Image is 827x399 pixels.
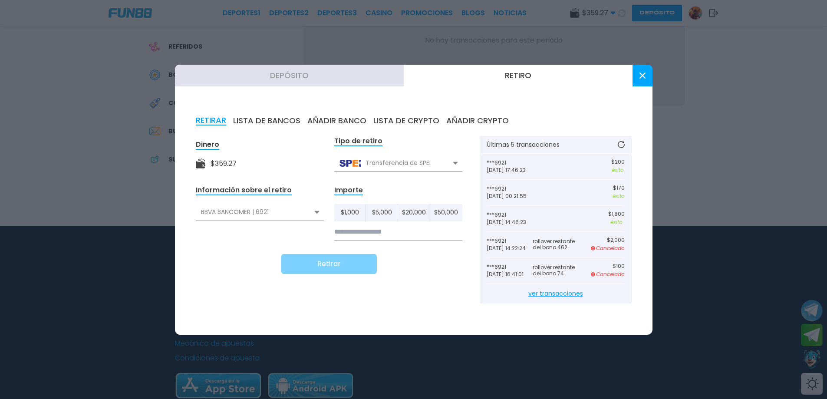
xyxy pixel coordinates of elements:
p: rollover restante del bono 74 [533,264,579,277]
button: $50,000 [430,204,462,221]
p: [DATE] 00:21:55 [487,193,556,199]
button: AÑADIR BANCO [307,116,366,125]
p: [DATE] 14:46:23 [487,219,556,225]
div: BBVA BANCOMER | 6921 [196,204,324,221]
button: LISTA DE BANCOS [233,116,300,125]
div: Dinero [196,140,219,150]
img: Transferencia de SPEI [339,160,361,167]
p: $ 2,000 [591,237,625,243]
div: Tipo de retiro [334,136,382,146]
p: $ 1,800 [608,211,625,217]
p: [DATE] 16:41:01 [487,271,533,277]
button: $20,000 [398,204,430,221]
p: éxito [611,166,625,174]
a: ver transacciones [487,284,625,303]
button: $5,000 [366,204,398,221]
p: [DATE] 17:46:23 [487,167,556,173]
p: Cancelado [591,270,625,278]
div: Importe [334,185,363,195]
p: $ 100 [591,263,625,269]
button: RETIRAR [196,116,226,125]
button: Retiro [404,65,633,86]
p: éxito [613,192,625,200]
p: Últimas 5 transacciones [487,142,560,148]
button: LISTA DE CRYPTO [373,116,439,125]
button: $1,000 [334,204,366,221]
div: Transferencia de SPEI [334,155,462,171]
div: Información sobre el retiro [196,185,292,195]
p: rollover restante del bono 462 [533,238,579,251]
p: [DATE] 14:22:24 [487,245,533,251]
button: Depósito [175,65,404,86]
button: AÑADIR CRYPTO [446,116,509,125]
button: Retirar [281,254,377,274]
p: $ 170 [613,185,625,191]
p: éxito [608,218,625,226]
div: $ 359.27 [211,158,237,169]
p: $ 200 [611,159,625,165]
p: Cancelado [591,244,625,252]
